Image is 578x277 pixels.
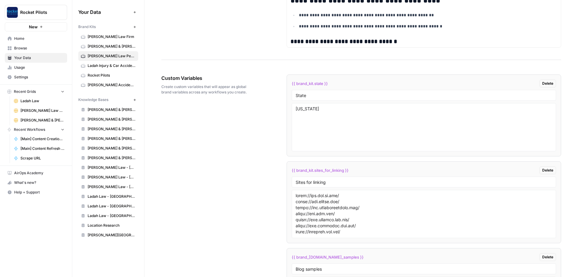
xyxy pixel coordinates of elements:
[14,65,64,70] span: Usage
[78,32,138,42] a: [PERSON_NAME] Law Firm
[78,230,138,240] a: [PERSON_NAME][GEOGRAPHIC_DATA]
[11,134,67,144] a: [Main] Content Creation Article
[292,254,364,260] span: {{ brand_[DOMAIN_NAME]_samples }}
[5,178,67,187] button: What's new?
[78,24,96,30] span: Brand Kits
[78,61,138,71] a: Ladah Injury & Car Accident Lawyers [GEOGRAPHIC_DATA]
[20,108,64,113] span: [PERSON_NAME] Law Personal Injury & Car Accident Lawyers
[296,106,552,149] textarea: [US_STATE]
[5,34,67,43] a: Home
[296,266,552,272] input: Variable Name
[14,190,64,195] span: Help + Support
[78,124,138,134] a: [PERSON_NAME] & [PERSON_NAME] - JC
[161,84,253,95] span: Create custom variables that will appear as global brand variables across any workflows you create.
[11,153,67,163] a: Scrape URL
[88,155,135,161] span: [PERSON_NAME] & [PERSON_NAME] - [GEOGRAPHIC_DATA][PERSON_NAME]
[5,43,67,53] a: Browse
[11,106,67,115] a: [PERSON_NAME] Law Personal Injury & Car Accident Lawyers
[88,34,135,39] span: [PERSON_NAME] Law Firm
[29,24,38,30] span: New
[14,89,36,94] span: Recent Grids
[88,63,135,68] span: Ladah Injury & Car Accident Lawyers [GEOGRAPHIC_DATA]
[78,42,138,51] a: [PERSON_NAME] & [PERSON_NAME] [US_STATE] Car Accident Lawyers
[14,36,64,41] span: Home
[5,5,67,20] button: Workspace: Rocket Pilots
[20,156,64,161] span: Scrape URL
[542,168,553,173] span: Delete
[5,168,67,178] a: AirOps Academy
[78,134,138,143] a: [PERSON_NAME] & [PERSON_NAME] - [US_STATE]
[88,44,135,49] span: [PERSON_NAME] & [PERSON_NAME] [US_STATE] Car Accident Lawyers
[539,166,556,174] button: Delete
[88,117,135,122] span: [PERSON_NAME] & [PERSON_NAME] - Independence
[14,55,64,61] span: Your Data
[296,179,552,185] input: Variable Name
[88,82,135,88] span: [PERSON_NAME] Accident Attorneys
[542,81,553,86] span: Delete
[11,96,67,106] a: Ladah Law
[78,97,108,102] span: Knowledge Bases
[88,223,135,228] span: Location Research
[88,136,135,141] span: [PERSON_NAME] & [PERSON_NAME] - [US_STATE]
[78,201,138,211] a: Ladah Law - [GEOGRAPHIC_DATA]
[78,182,138,192] a: [PERSON_NAME] Law - [GEOGRAPHIC_DATA]
[78,115,138,124] a: [PERSON_NAME] & [PERSON_NAME] - Independence
[292,80,328,87] span: {{ brand_kit.state }}
[78,153,138,163] a: [PERSON_NAME] & [PERSON_NAME] - [GEOGRAPHIC_DATA][PERSON_NAME]
[11,115,67,125] a: [PERSON_NAME] & [PERSON_NAME] [US_STATE] Car Accident Lawyers
[5,72,67,82] a: Settings
[88,213,135,219] span: Ladah Law - [GEOGRAPHIC_DATA]
[11,144,67,153] a: [Main] Content Refresh Article
[5,187,67,197] button: Help + Support
[78,71,138,80] a: Rocket Pilots
[78,163,138,172] a: [PERSON_NAME] Law - [GEOGRAPHIC_DATA]
[539,253,556,261] button: Delete
[88,126,135,132] span: [PERSON_NAME] & [PERSON_NAME] - JC
[5,63,67,72] a: Usage
[78,221,138,230] a: Location Research
[88,73,135,78] span: Rocket Pilots
[88,175,135,180] span: [PERSON_NAME] Law - [GEOGRAPHIC_DATA]
[20,9,57,15] span: Rocket Pilots
[88,184,135,190] span: [PERSON_NAME] Law - [GEOGRAPHIC_DATA]
[539,80,556,87] button: Delete
[7,7,18,18] img: Rocket Pilots Logo
[88,203,135,209] span: Ladah Law - [GEOGRAPHIC_DATA]
[542,254,553,260] span: Delete
[5,22,67,31] button: New
[292,167,349,173] span: {{ brand_kit.sites_for_linking }}
[5,87,67,96] button: Recent Grids
[14,170,64,176] span: AirOps Academy
[5,125,67,134] button: Recent Workflows
[78,8,131,16] span: Your Data
[5,53,67,63] a: Your Data
[296,93,552,98] input: Variable Name
[14,74,64,80] span: Settings
[88,165,135,170] span: [PERSON_NAME] Law - [GEOGRAPHIC_DATA]
[78,51,138,61] a: [PERSON_NAME] Law Personal Injury & Car Accident Lawyer
[78,172,138,182] a: [PERSON_NAME] Law - [GEOGRAPHIC_DATA]
[20,118,64,123] span: [PERSON_NAME] & [PERSON_NAME] [US_STATE] Car Accident Lawyers
[14,127,45,132] span: Recent Workflows
[88,232,135,238] span: [PERSON_NAME][GEOGRAPHIC_DATA]
[78,80,138,90] a: [PERSON_NAME] Accident Attorneys
[88,146,135,151] span: [PERSON_NAME] & [PERSON_NAME]
[78,143,138,153] a: [PERSON_NAME] & [PERSON_NAME]
[88,194,135,199] span: Ladah Law - [GEOGRAPHIC_DATA]
[14,46,64,51] span: Browse
[78,192,138,201] a: Ladah Law - [GEOGRAPHIC_DATA]
[20,146,64,151] span: [Main] Content Refresh Article
[78,105,138,115] a: [PERSON_NAME] & [PERSON_NAME] - Florissant
[296,193,552,235] textarea: lorem://ips.dol.si.ame/ conse://adi.elitse.doe/ tempo://inc.utlaboreetdolo.mag/ aliqu://eni.adm.v...
[161,74,253,82] span: Custom Variables
[20,98,64,104] span: Ladah Law
[78,211,138,221] a: Ladah Law - [GEOGRAPHIC_DATA]
[88,107,135,112] span: [PERSON_NAME] & [PERSON_NAME] - Florissant
[88,53,135,59] span: [PERSON_NAME] Law Personal Injury & Car Accident Lawyer
[20,136,64,142] span: [Main] Content Creation Article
